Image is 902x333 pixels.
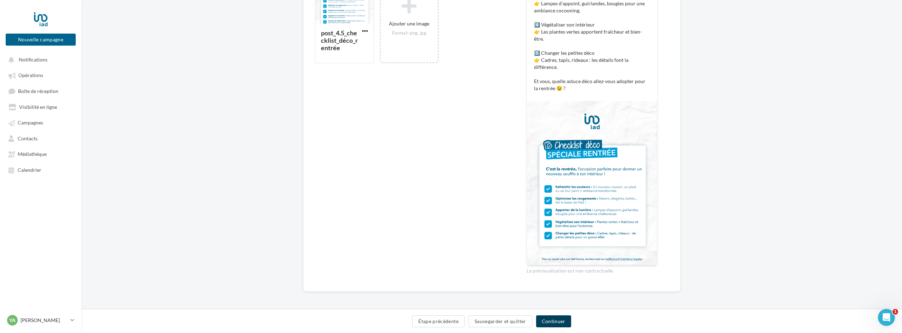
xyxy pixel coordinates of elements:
[6,314,76,327] a: YA [PERSON_NAME]
[469,315,532,327] button: Sauvegarder et quitter
[4,116,77,129] a: Campagnes
[4,53,74,66] button: Notifications
[4,147,77,160] a: Médiathèque
[527,265,657,274] div: La prévisualisation est non-contractuelle
[18,151,47,157] span: Médiathèque
[18,167,41,173] span: Calendrier
[536,315,571,327] button: Continuer
[6,34,76,46] button: Nouvelle campagne
[892,309,898,315] span: 1
[878,309,895,326] iframe: Intercom live chat
[4,163,77,176] a: Calendrier
[4,69,77,81] a: Opérations
[18,135,38,141] span: Contacts
[18,88,58,94] span: Boîte de réception
[4,84,77,98] a: Boîte de réception
[4,100,77,113] a: Visibilité en ligne
[321,29,358,52] div: post_4.5_checklist_déco_rentrée
[4,132,77,145] a: Contacts
[19,104,57,110] span: Visibilité en ligne
[21,317,68,324] p: [PERSON_NAME]
[9,317,16,324] span: YA
[18,72,43,78] span: Opérations
[19,57,47,63] span: Notifications
[412,315,465,327] button: Étape précédente
[18,120,43,126] span: Campagnes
